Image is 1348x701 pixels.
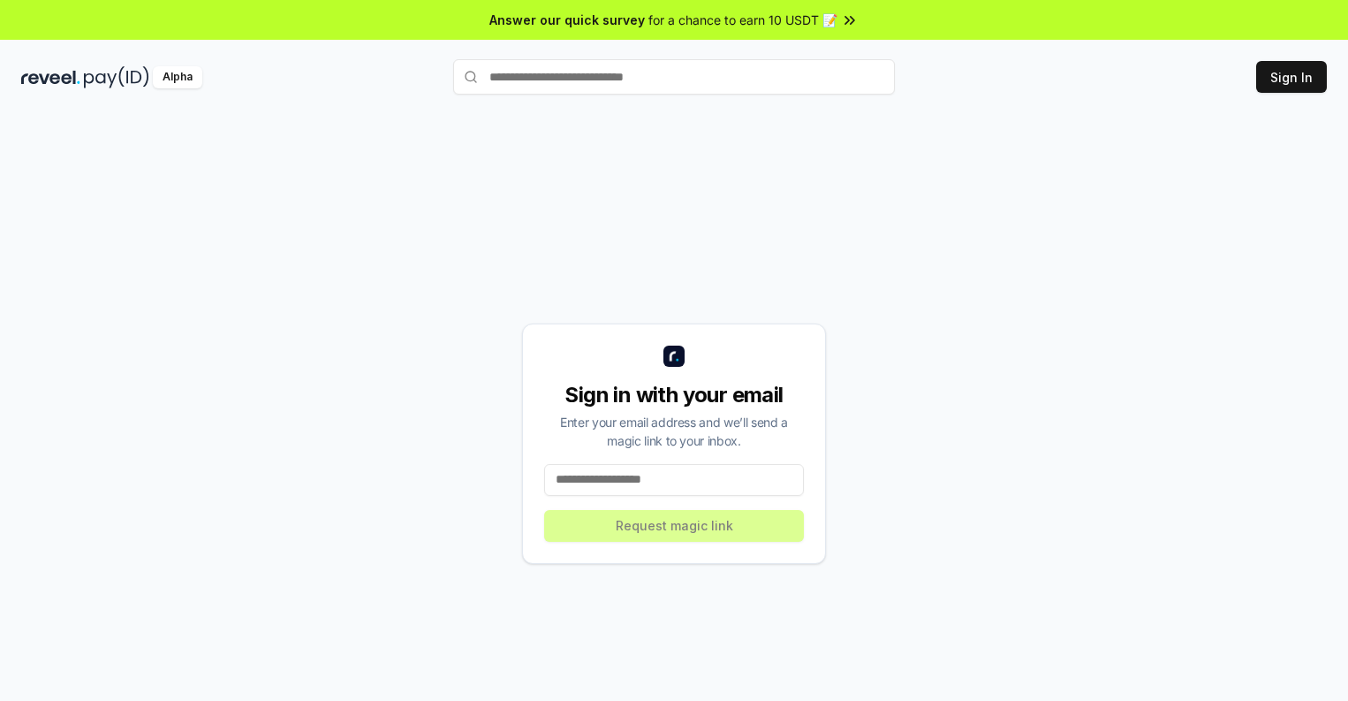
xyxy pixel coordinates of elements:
[21,66,80,88] img: reveel_dark
[544,381,804,409] div: Sign in with your email
[84,66,149,88] img: pay_id
[648,11,837,29] span: for a chance to earn 10 USDT 📝
[489,11,645,29] span: Answer our quick survey
[153,66,202,88] div: Alpha
[544,413,804,450] div: Enter your email address and we’ll send a magic link to your inbox.
[663,346,685,367] img: logo_small
[1256,61,1327,93] button: Sign In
